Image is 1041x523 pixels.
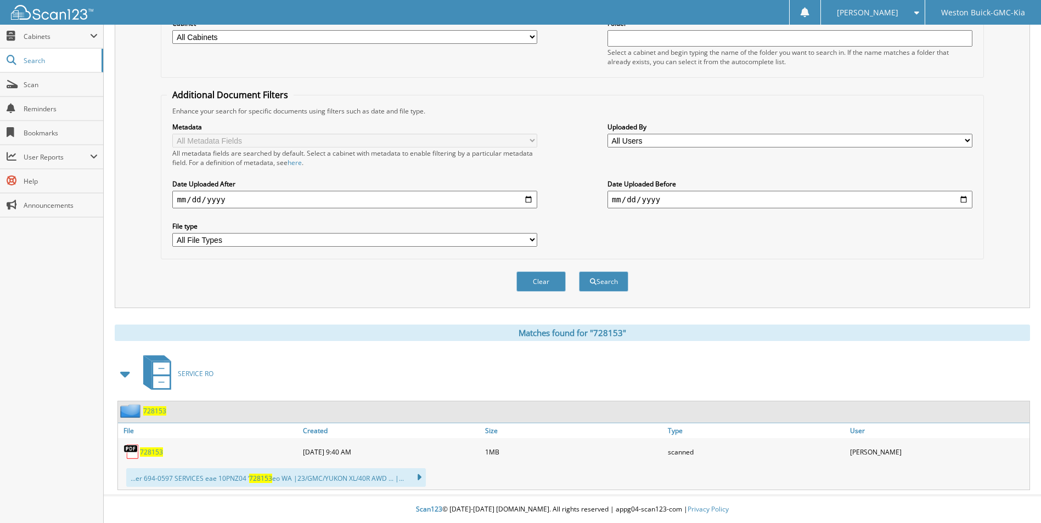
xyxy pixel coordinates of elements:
a: File [118,423,300,438]
span: Cabinets [24,32,90,41]
span: User Reports [24,152,90,162]
div: [PERSON_NAME] [847,441,1029,463]
label: Uploaded By [607,122,972,132]
span: SERVICE RO [178,369,213,378]
img: scan123-logo-white.svg [11,5,93,20]
label: File type [172,221,537,231]
span: Bookmarks [24,128,98,138]
div: Matches found for "728153" [115,325,1030,341]
a: SERVICE RO [137,352,213,395]
a: User [847,423,1029,438]
legend: Additional Document Filters [167,89,294,101]
span: Search [24,56,96,65]
label: Date Uploaded After [172,179,537,189]
span: Reminders [24,104,98,113]
span: Announcements [24,201,98,210]
span: Scan [24,80,98,89]
div: Enhance your search for specific documents using filters such as date and file type. [167,106,977,116]
span: Scan123 [416,504,442,514]
a: Privacy Policy [688,504,729,514]
a: here [288,158,302,167]
button: Clear [516,271,566,292]
a: Created [300,423,482,438]
a: Type [665,423,847,438]
div: Select a cabinet and begin typing the name of the folder you want to search in. If the name match... [607,48,972,66]
span: Weston Buick-GMC-Kia [941,9,1025,16]
input: start [172,191,537,208]
div: All metadata fields are searched by default. Select a cabinet with metadata to enable filtering b... [172,149,537,167]
span: Help [24,177,98,186]
img: folder2.png [120,404,143,418]
label: Date Uploaded Before [607,179,972,189]
button: Search [579,271,628,292]
div: scanned [665,441,847,463]
div: ...er 694-0597 SERVICES eae 10PNZ04 ‘ eo WA |23/GMC/YUKON XL/40R AWD ... |... [126,468,426,487]
span: 728153 [249,474,272,483]
a: 728153 [143,406,166,416]
div: © [DATE]-[DATE] [DOMAIN_NAME]. All rights reserved | appg04-scan123-com | [104,496,1041,523]
div: [DATE] 9:40 AM [300,441,482,463]
label: Metadata [172,122,537,132]
div: 1MB [482,441,665,463]
a: 728153 [140,447,163,457]
img: PDF.png [123,444,140,460]
a: Size [482,423,665,438]
iframe: Chat Widget [986,470,1041,523]
span: [PERSON_NAME] [837,9,898,16]
input: end [607,191,972,208]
